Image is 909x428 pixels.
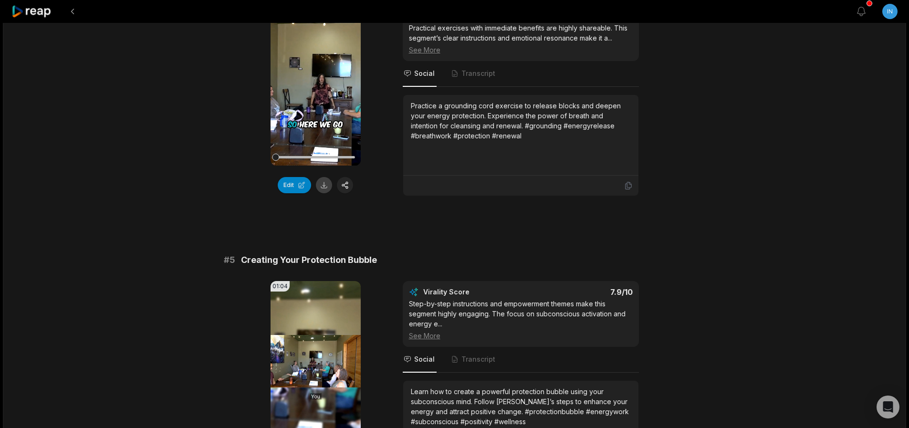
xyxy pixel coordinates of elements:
div: See More [409,45,633,55]
nav: Tabs [403,61,639,87]
div: Virality Score [423,287,526,297]
video: Your browser does not support mp4 format. [271,5,361,166]
span: Creating Your Protection Bubble [241,253,377,267]
span: Transcript [461,355,495,364]
nav: Tabs [403,347,639,373]
div: Practice a grounding cord exercise to release blocks and deepen your energy protection. Experienc... [411,101,631,141]
div: Open Intercom Messenger [877,396,899,418]
div: Step-by-step instructions and empowerment themes make this segment highly engaging. The focus on ... [409,299,633,341]
div: Practical exercises with immediate benefits are highly shareable. This segment’s clear instructio... [409,23,633,55]
button: Edit [278,177,311,193]
div: 7.9 /10 [530,287,633,297]
div: Learn how to create a powerful protection bubble using your subconscious mind. Follow [PERSON_NAM... [411,386,631,427]
span: Social [414,69,435,78]
div: See More [409,331,633,341]
span: Transcript [461,69,495,78]
span: # 5 [224,253,235,267]
span: Social [414,355,435,364]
